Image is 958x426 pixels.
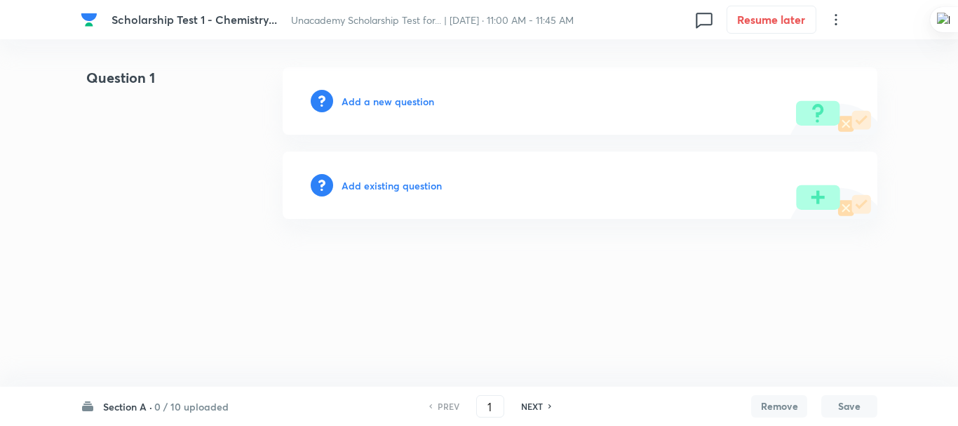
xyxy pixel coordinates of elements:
[821,395,877,418] button: Save
[81,11,100,28] a: Company Logo
[438,400,459,413] h6: PREV
[291,13,574,27] span: Unacademy Scholarship Test for... | [DATE] · 11:00 AM - 11:45 AM
[751,395,807,418] button: Remove
[112,12,277,27] span: Scholarship Test 1 - Chemistry...
[81,67,238,100] h4: Question 1
[81,11,97,28] img: Company Logo
[154,399,229,414] h6: 0 / 10 uploaded
[521,400,543,413] h6: NEXT
[342,178,442,193] h6: Add existing question
[103,399,152,414] h6: Section A ·
[342,94,434,109] h6: Add a new question
[727,6,816,34] button: Resume later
